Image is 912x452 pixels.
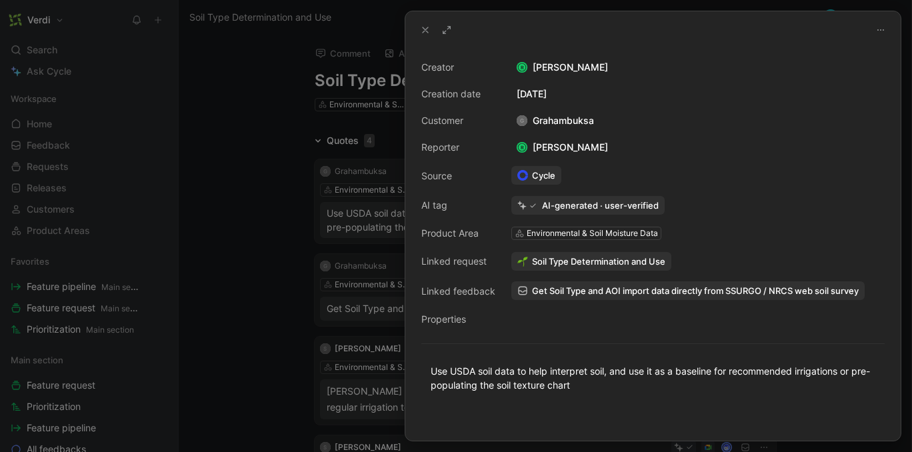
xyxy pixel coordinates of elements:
[431,364,875,392] div: Use USDA soil data to help interpret soil, and use it as a baseline for recommended irrigations o...
[532,285,859,297] span: Get Soil Type and AOI import data directly from SSURGO / NRCS web soil survey
[511,113,599,129] div: Grahambuksa
[511,139,613,155] div: [PERSON_NAME]
[517,115,527,126] div: G
[511,166,561,185] a: Cycle
[542,199,659,211] div: AI-generated · user-verified
[421,86,495,102] div: Creation date
[421,113,495,129] div: Customer
[421,311,495,327] div: Properties
[421,283,495,299] div: Linked feedback
[527,227,658,240] div: Environmental & Soil Moisture Data
[517,256,528,267] img: 🌱
[511,86,885,102] div: [DATE]
[511,281,865,300] a: Get Soil Type and AOI import data directly from SSURGO / NRCS web soil survey
[421,139,495,155] div: Reporter
[421,197,495,213] div: AI tag
[421,59,495,75] div: Creator
[421,253,495,269] div: Linked request
[511,59,885,75] div: [PERSON_NAME]
[532,255,665,267] span: Soil Type Determination and Use
[518,143,527,152] div: R
[518,63,527,72] div: R
[421,225,495,241] div: Product Area
[421,168,495,184] div: Source
[511,252,671,271] button: 🌱Soil Type Determination and Use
